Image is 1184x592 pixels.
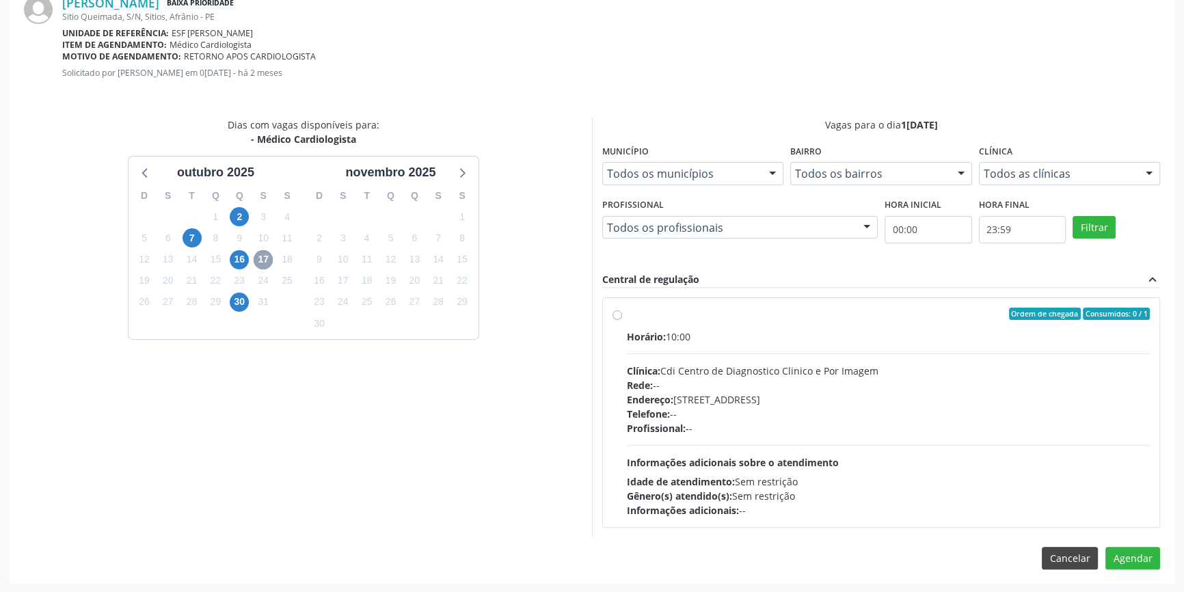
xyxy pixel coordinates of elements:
[230,271,249,291] span: quinta-feira, 23 de outubro de 2025
[62,11,1160,23] div: Sitio Queimada, S/N, Sitios, Afrânio - PE
[627,407,1150,421] div: --
[230,228,249,247] span: quinta-feira, 9 de outubro de 2025
[254,250,273,269] span: sexta-feira, 17 de outubro de 2025
[62,39,167,51] b: Item de agendamento:
[429,271,448,291] span: sexta-feira, 21 de novembro de 2025
[183,293,202,312] span: terça-feira, 28 de outubro de 2025
[607,221,850,234] span: Todos os profissionais
[254,207,273,226] span: sexta-feira, 3 de outubro de 2025
[453,293,472,312] span: sábado, 29 de novembro de 2025
[885,216,972,243] input: Selecione o horário
[429,293,448,312] span: sexta-feira, 28 de novembro de 2025
[627,422,686,435] span: Profissional:
[427,185,450,206] div: S
[310,271,329,291] span: domingo, 16 de novembro de 2025
[885,195,941,216] label: Hora inicial
[340,163,441,182] div: novembro 2025
[159,293,178,312] span: segunda-feira, 27 de outubro de 2025
[254,228,273,247] span: sexta-feira, 10 de outubro de 2025
[135,293,154,312] span: domingo, 26 de outubro de 2025
[627,329,1150,344] div: 10:00
[206,271,225,291] span: quarta-feira, 22 de outubro de 2025
[228,118,379,146] div: Dias com vagas disponíveis para:
[1145,272,1160,287] i: expand_less
[979,195,1030,216] label: Hora final
[381,271,400,291] span: quarta-feira, 19 de novembro de 2025
[403,185,427,206] div: Q
[627,393,673,406] span: Endereço:
[334,250,353,269] span: segunda-feira, 10 de novembro de 2025
[275,185,299,206] div: S
[355,185,379,206] div: T
[254,271,273,291] span: sexta-feira, 24 de outubro de 2025
[602,118,1160,132] div: Vagas para o dia
[206,207,225,226] span: quarta-feira, 1 de outubro de 2025
[334,228,353,247] span: segunda-feira, 3 de novembro de 2025
[206,250,225,269] span: quarta-feira, 15 de outubro de 2025
[381,293,400,312] span: quarta-feira, 26 de novembro de 2025
[901,118,938,131] span: 1[DATE]
[602,272,699,287] div: Central de regulação
[405,293,424,312] span: quinta-feira, 27 de novembro de 2025
[230,293,249,312] span: quinta-feira, 30 de outubro de 2025
[310,250,329,269] span: domingo, 9 de novembro de 2025
[206,293,225,312] span: quarta-feira, 29 de outubro de 2025
[790,142,822,163] label: Bairro
[627,421,1150,435] div: --
[62,27,169,39] b: Unidade de referência:
[358,250,377,269] span: terça-feira, 11 de novembro de 2025
[453,250,472,269] span: sábado, 15 de novembro de 2025
[183,271,202,291] span: terça-feira, 21 de outubro de 2025
[381,250,400,269] span: quarta-feira, 12 de novembro de 2025
[627,504,739,517] span: Informações adicionais:
[607,167,755,180] span: Todos os municípios
[1083,308,1150,320] span: Consumidos: 0 / 1
[310,293,329,312] span: domingo, 23 de novembro de 2025
[358,271,377,291] span: terça-feira, 18 de novembro de 2025
[204,185,228,206] div: Q
[627,330,666,343] span: Horário:
[310,228,329,247] span: domingo, 2 de novembro de 2025
[627,364,1150,378] div: Cdi Centro de Diagnostico Clinico e Por Imagem
[1009,308,1081,320] span: Ordem de chegada
[184,51,316,62] span: RETORNO APOS CARDIOLOGISTA
[358,293,377,312] span: terça-feira, 25 de novembro de 2025
[159,250,178,269] span: segunda-feira, 13 de outubro de 2025
[627,474,1150,489] div: Sem restrição
[334,271,353,291] span: segunda-feira, 17 de novembro de 2025
[627,407,670,420] span: Telefone:
[627,489,1150,503] div: Sem restrição
[1105,547,1160,570] button: Agendar
[602,195,664,216] label: Profissional
[230,207,249,226] span: quinta-feira, 2 de outubro de 2025
[172,163,260,182] div: outubro 2025
[627,503,1150,517] div: --
[331,185,355,206] div: S
[984,167,1132,180] span: Todos as clínicas
[1042,547,1098,570] button: Cancelar
[252,185,275,206] div: S
[602,142,649,163] label: Município
[159,228,178,247] span: segunda-feira, 6 de outubro de 2025
[979,216,1066,243] input: Selecione o horário
[159,271,178,291] span: segunda-feira, 20 de outubro de 2025
[627,392,1150,407] div: [STREET_ADDRESS]
[278,228,297,247] span: sábado, 11 de outubro de 2025
[183,228,202,247] span: terça-feira, 7 de outubro de 2025
[206,228,225,247] span: quarta-feira, 8 de outubro de 2025
[381,228,400,247] span: quarta-feira, 5 de novembro de 2025
[450,185,474,206] div: S
[278,207,297,226] span: sábado, 4 de outubro de 2025
[278,250,297,269] span: sábado, 18 de outubro de 2025
[979,142,1012,163] label: Clínica
[172,27,253,39] span: ESF [PERSON_NAME]
[429,250,448,269] span: sexta-feira, 14 de novembro de 2025
[230,250,249,269] span: quinta-feira, 16 de outubro de 2025
[170,39,252,51] span: Médico Cardiologista
[795,167,943,180] span: Todos os bairros
[627,456,839,469] span: Informações adicionais sobre o atendimento
[453,207,472,226] span: sábado, 1 de novembro de 2025
[627,489,732,502] span: Gênero(s) atendido(s):
[405,250,424,269] span: quinta-feira, 13 de novembro de 2025
[379,185,403,206] div: Q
